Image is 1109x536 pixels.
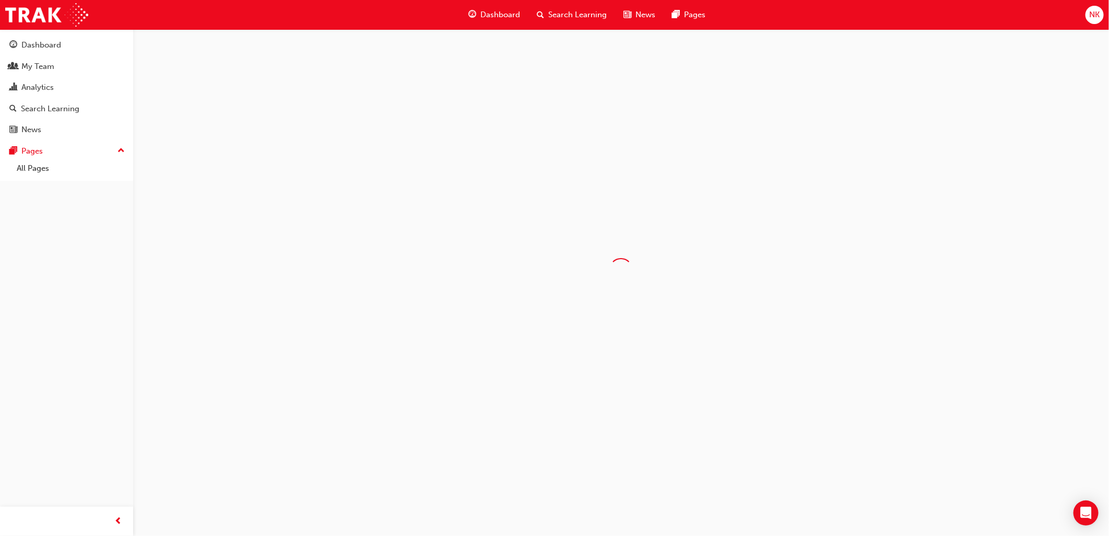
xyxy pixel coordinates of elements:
span: Dashboard [480,9,520,21]
a: Search Learning [4,99,129,119]
span: Pages [684,9,705,21]
span: news-icon [623,8,631,21]
span: News [635,9,655,21]
div: Dashboard [21,39,61,51]
button: DashboardMy TeamAnalyticsSearch LearningNews [4,33,129,142]
span: chart-icon [9,83,17,92]
a: News [4,120,129,139]
div: Open Intercom Messenger [1073,500,1099,526]
span: NK [1089,9,1100,21]
span: pages-icon [672,8,680,21]
a: Analytics [4,78,129,97]
a: news-iconNews [615,4,664,26]
button: NK [1086,6,1104,24]
span: pages-icon [9,147,17,156]
span: up-icon [117,144,125,158]
div: My Team [21,61,54,73]
div: News [21,124,41,136]
div: Pages [21,145,43,157]
span: Search Learning [548,9,607,21]
a: Dashboard [4,36,129,55]
a: search-iconSearch Learning [528,4,615,26]
span: search-icon [9,104,17,114]
button: Pages [4,142,129,161]
img: Trak [5,3,88,27]
span: search-icon [537,8,544,21]
span: news-icon [9,125,17,135]
span: prev-icon [115,515,123,528]
span: guage-icon [9,41,17,50]
span: people-icon [9,62,17,72]
a: My Team [4,57,129,76]
a: guage-iconDashboard [460,4,528,26]
a: pages-iconPages [664,4,714,26]
span: guage-icon [468,8,476,21]
div: Search Learning [21,103,79,115]
div: Analytics [21,81,54,94]
a: All Pages [13,160,129,177]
